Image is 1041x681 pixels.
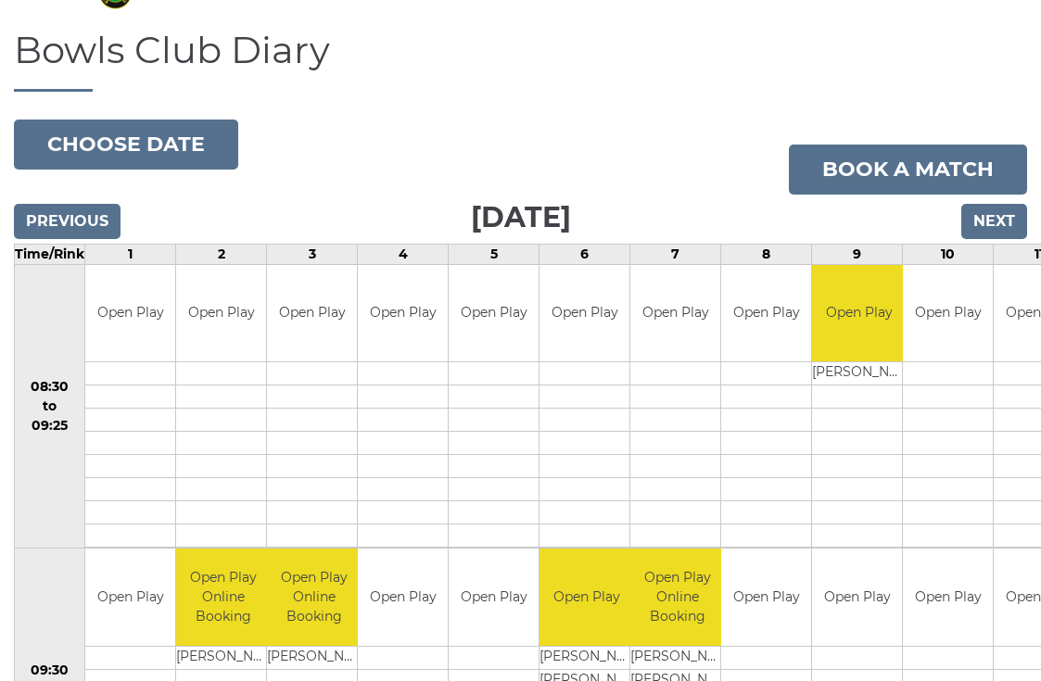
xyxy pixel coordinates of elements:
[267,265,357,362] td: Open Play
[14,204,121,239] input: Previous
[630,646,724,669] td: [PERSON_NAME]
[449,265,539,362] td: Open Play
[14,30,1027,92] h1: Bowls Club Diary
[812,549,902,646] td: Open Play
[961,204,1027,239] input: Next
[358,549,448,646] td: Open Play
[358,265,448,362] td: Open Play
[789,145,1027,195] a: Book a match
[15,244,85,264] td: Time/Rink
[267,549,361,646] td: Open Play Online Booking
[540,265,629,362] td: Open Play
[812,244,903,264] td: 9
[267,244,358,264] td: 3
[358,244,449,264] td: 4
[267,646,361,669] td: [PERSON_NAME]
[630,265,720,362] td: Open Play
[812,362,906,385] td: [PERSON_NAME]
[630,549,724,646] td: Open Play Online Booking
[449,549,539,646] td: Open Play
[14,120,238,170] button: Choose date
[176,646,270,669] td: [PERSON_NAME]
[721,265,811,362] td: Open Play
[176,244,267,264] td: 2
[15,264,85,549] td: 08:30 to 09:25
[812,265,906,362] td: Open Play
[540,646,633,669] td: [PERSON_NAME]
[85,549,175,646] td: Open Play
[630,244,721,264] td: 7
[449,244,540,264] td: 5
[903,244,994,264] td: 10
[540,549,633,646] td: Open Play
[85,265,175,362] td: Open Play
[85,244,176,264] td: 1
[540,244,630,264] td: 6
[903,549,993,646] td: Open Play
[721,244,812,264] td: 8
[903,265,993,362] td: Open Play
[176,265,266,362] td: Open Play
[721,549,811,646] td: Open Play
[176,549,270,646] td: Open Play Online Booking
